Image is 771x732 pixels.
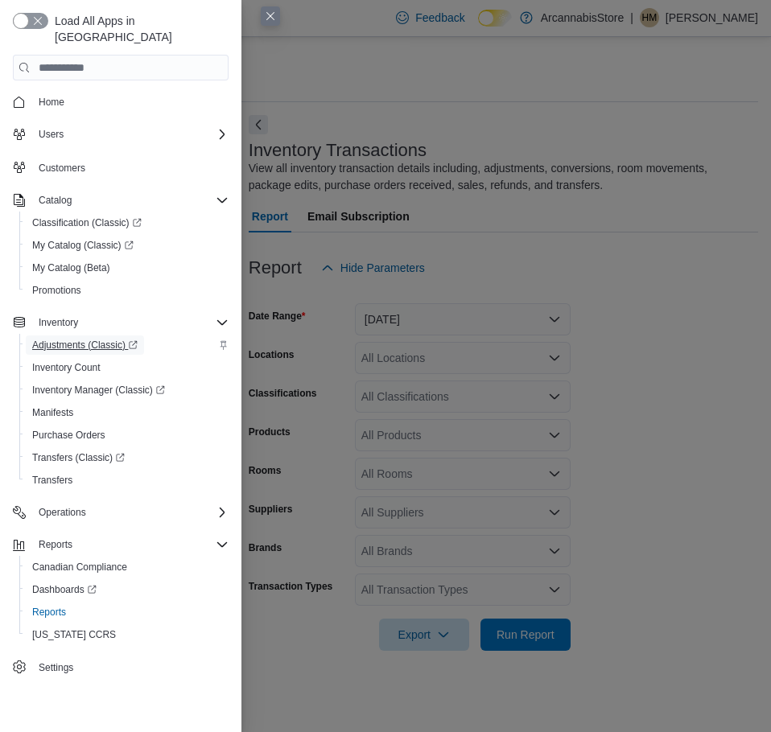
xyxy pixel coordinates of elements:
a: Transfers [26,471,79,490]
span: Promotions [32,284,81,297]
button: Operations [32,503,93,522]
button: Purchase Orders [19,424,235,446]
span: Inventory Manager (Classic) [26,380,229,400]
button: Inventory [32,313,85,332]
span: My Catalog (Beta) [26,258,229,278]
span: My Catalog (Classic) [26,236,229,255]
span: Purchase Orders [26,426,229,445]
nav: Complex example [13,84,229,682]
button: Manifests [19,401,235,424]
button: Users [6,123,235,146]
a: Dashboards [19,578,235,601]
button: Reports [6,533,235,556]
span: Adjustments (Classic) [26,335,229,355]
button: Transfers [19,469,235,491]
button: Canadian Compliance [19,556,235,578]
span: Customers [32,157,229,177]
span: Home [39,96,64,109]
a: Dashboards [26,580,103,599]
span: Promotions [26,281,229,300]
span: Reports [26,602,229,622]
span: Adjustments (Classic) [32,339,138,352]
span: Transfers (Classic) [26,448,229,467]
span: Manifests [32,406,73,419]
span: Classification (Classic) [26,213,229,232]
a: Canadian Compliance [26,557,134,577]
span: Dashboards [32,583,97,596]
span: Transfers (Classic) [32,451,125,464]
span: Reports [39,538,72,551]
span: My Catalog (Classic) [32,239,134,252]
span: Transfers [32,474,72,487]
a: Customers [32,158,92,178]
span: Washington CCRS [26,625,229,644]
span: Operations [39,506,86,519]
span: [US_STATE] CCRS [32,628,116,641]
span: Load All Apps in [GEOGRAPHIC_DATA] [48,13,229,45]
button: Reports [19,601,235,623]
span: Home [32,92,229,112]
a: Manifests [26,403,80,422]
button: Promotions [19,279,235,302]
span: Settings [32,657,229,677]
a: Promotions [26,281,88,300]
span: Inventory Manager (Classic) [32,384,165,397]
button: Inventory Count [19,356,235,379]
button: Catalog [6,189,235,212]
button: Reports [32,535,79,554]
span: Classification (Classic) [32,216,142,229]
a: Transfers (Classic) [19,446,235,469]
span: Reports [32,535,229,554]
a: Classification (Classic) [26,213,148,232]
span: Settings [39,661,73,674]
a: Settings [32,658,80,677]
a: Transfers (Classic) [26,448,131,467]
a: My Catalog (Classic) [19,234,235,257]
span: Inventory [32,313,229,332]
a: Home [32,93,71,112]
span: Users [39,128,64,141]
a: Adjustments (Classic) [26,335,144,355]
a: [US_STATE] CCRS [26,625,122,644]
button: Operations [6,501,235,524]
button: Catalog [32,191,78,210]
span: Users [32,125,229,144]
a: Reports [26,602,72,622]
a: My Catalog (Classic) [26,236,140,255]
span: Inventory [39,316,78,329]
span: Reports [32,606,66,619]
span: Catalog [39,194,72,207]
span: Canadian Compliance [26,557,229,577]
button: [US_STATE] CCRS [19,623,235,646]
span: Manifests [26,403,229,422]
button: Settings [6,656,235,679]
button: Home [6,90,235,113]
a: Purchase Orders [26,426,112,445]
span: My Catalog (Beta) [32,261,110,274]
a: Classification (Classic) [19,212,235,234]
button: Customers [6,155,235,179]
span: Transfers [26,471,229,490]
button: Inventory [6,311,235,334]
span: Customers [39,162,85,175]
span: Canadian Compliance [32,561,127,574]
button: Close this dialog [261,6,280,26]
span: Purchase Orders [32,429,105,442]
span: Operations [32,503,229,522]
button: My Catalog (Beta) [19,257,235,279]
span: Inventory Count [26,358,229,377]
a: Inventory Manager (Classic) [26,380,171,400]
a: My Catalog (Beta) [26,258,117,278]
span: Inventory Count [32,361,101,374]
a: Inventory Count [26,358,107,377]
span: Dashboards [26,580,229,599]
span: Catalog [32,191,229,210]
button: Users [32,125,70,144]
a: Adjustments (Classic) [19,334,235,356]
a: Inventory Manager (Classic) [19,379,235,401]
